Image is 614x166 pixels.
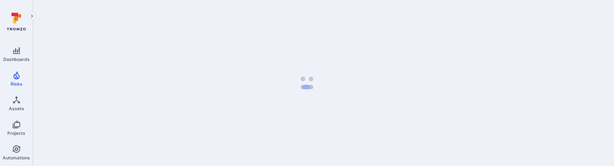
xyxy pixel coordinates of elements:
span: Projects [7,130,25,136]
i: Expand navigation menu [29,13,34,19]
span: Assets [9,106,24,111]
button: Expand navigation menu [28,12,36,21]
span: Dashboards [3,57,30,62]
span: Risks [11,81,22,87]
span: Automations [3,155,30,160]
